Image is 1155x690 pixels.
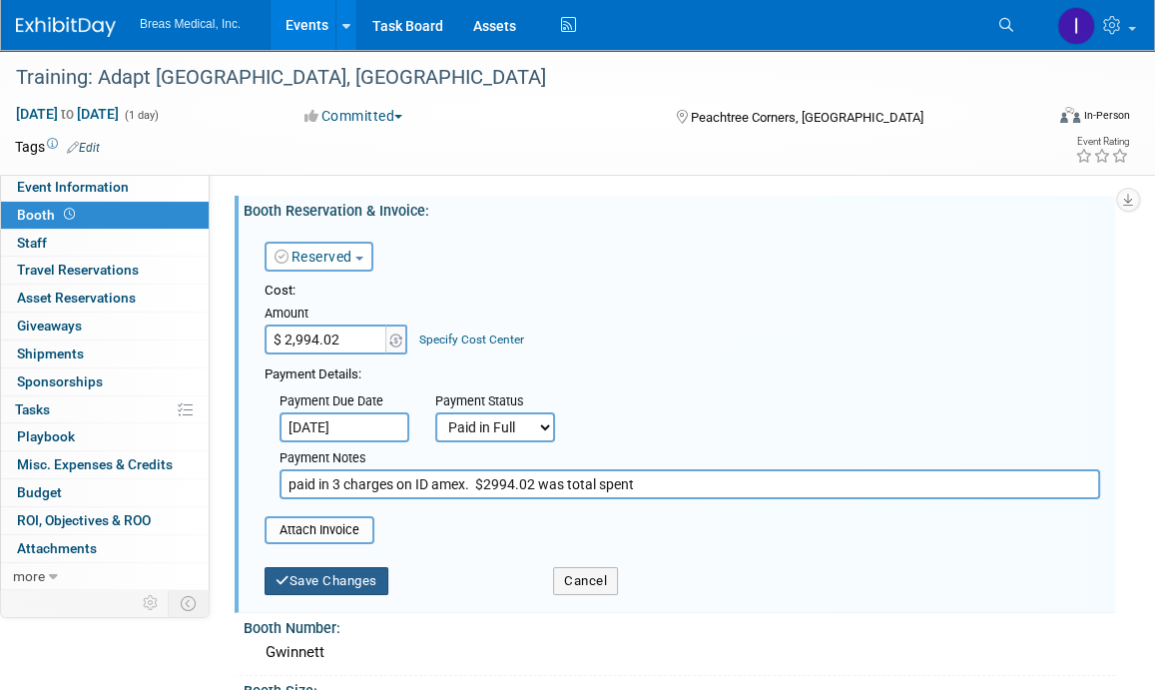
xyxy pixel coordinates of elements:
[1,174,209,201] a: Event Information
[60,207,79,222] span: Booth not reserved yet
[9,60,1021,96] div: Training: Adapt [GEOGRAPHIC_DATA], [GEOGRAPHIC_DATA]
[58,106,77,122] span: to
[15,105,120,123] span: [DATE] [DATE]
[140,17,241,31] span: Breas Medical, Inc.
[435,392,569,412] div: Payment Status
[17,373,103,389] span: Sponsorships
[1,285,209,312] a: Asset Reservations
[1,313,209,340] a: Giveaways
[17,540,97,556] span: Attachments
[259,637,1100,668] div: Gwinnett
[553,567,618,595] button: Cancel
[123,109,159,122] span: (1 day)
[1,535,209,562] a: Attachments
[169,590,210,616] td: Toggle Event Tabs
[265,282,1100,301] div: Cost:
[265,242,373,272] button: Reserved
[244,613,1115,638] div: Booth Number:
[1,368,209,395] a: Sponsorships
[17,207,79,223] span: Booth
[280,392,405,412] div: Payment Due Date
[956,104,1130,134] div: Event Format
[265,305,409,325] div: Amount
[1083,108,1130,123] div: In-Person
[691,110,923,125] span: Peachtree Corners, [GEOGRAPHIC_DATA]
[15,401,50,417] span: Tasks
[16,17,116,37] img: ExhibitDay
[1,341,209,367] a: Shipments
[1,507,209,534] a: ROI, Objectives & ROO
[1,423,209,450] a: Playbook
[1,396,209,423] a: Tasks
[244,196,1115,221] div: Booth Reservation & Invoice:
[17,235,47,251] span: Staff
[419,333,524,346] a: Specify Cost Center
[1,257,209,284] a: Travel Reservations
[15,137,100,157] td: Tags
[1,230,209,257] a: Staff
[1,479,209,506] a: Budget
[17,345,84,361] span: Shipments
[1,563,209,590] a: more
[280,449,1100,469] div: Payment Notes
[17,456,173,472] span: Misc. Expenses & Credits
[1,451,209,478] a: Misc. Expenses & Credits
[17,512,151,528] span: ROI, Objectives & ROO
[134,590,169,616] td: Personalize Event Tab Strip
[13,568,45,584] span: more
[17,262,139,278] span: Travel Reservations
[17,428,75,444] span: Playbook
[297,106,410,126] button: Committed
[265,567,388,595] button: Save Changes
[1057,7,1095,45] img: Inga Dolezar
[17,484,62,500] span: Budget
[1060,107,1080,123] img: Format-Inperson.png
[17,290,136,306] span: Asset Reservations
[265,360,1100,384] div: Payment Details:
[275,249,352,265] a: Reserved
[1075,137,1129,147] div: Event Rating
[17,318,82,334] span: Giveaways
[1,202,209,229] a: Booth
[67,141,100,155] a: Edit
[17,179,129,195] span: Event Information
